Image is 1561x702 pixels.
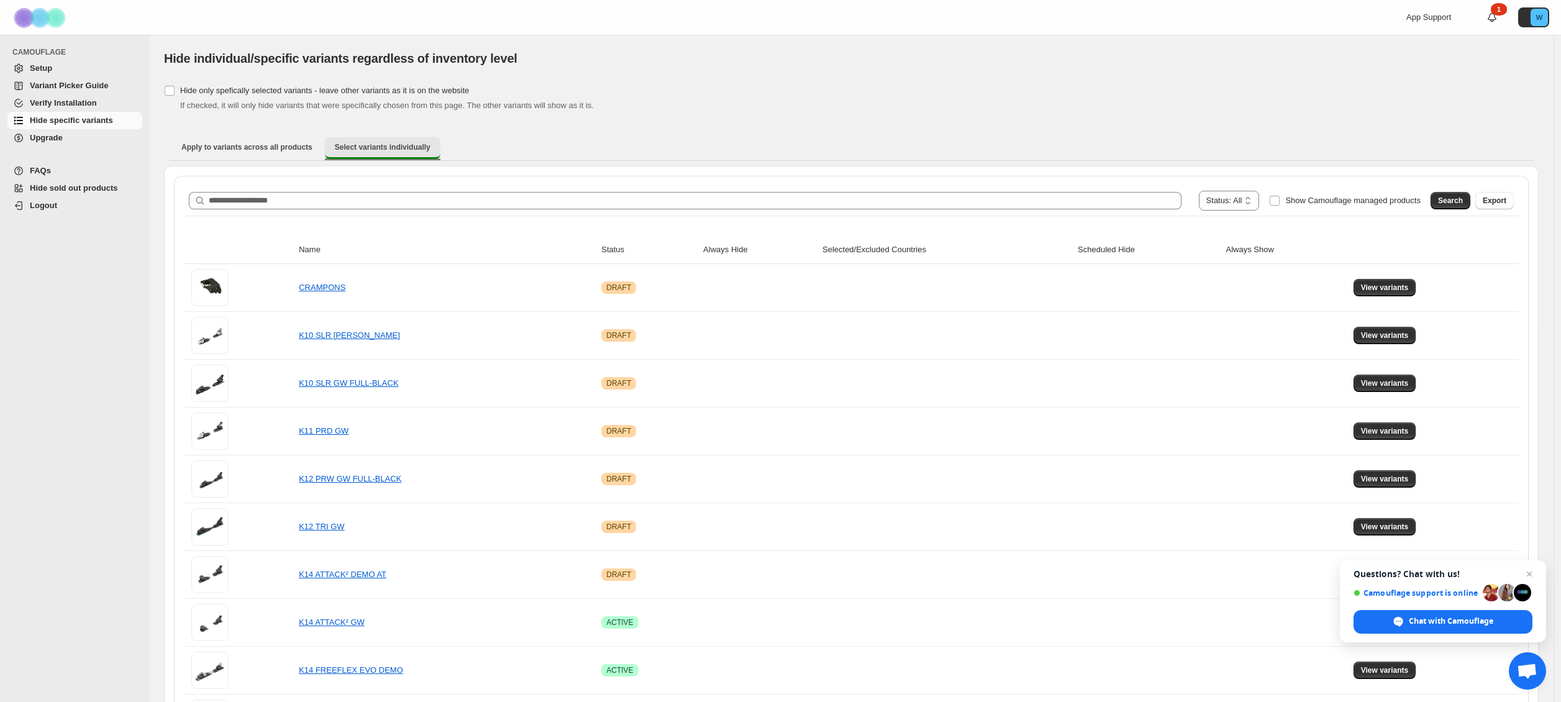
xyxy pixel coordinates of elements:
[335,142,430,152] span: Select variants individually
[1475,192,1514,209] button: Export
[1354,662,1416,679] button: View variants
[1074,236,1222,264] th: Scheduled Hide
[1354,470,1416,488] button: View variants
[7,94,142,112] a: Verify Installation
[1509,652,1546,690] div: Open chat
[30,98,97,107] span: Verify Installation
[1354,569,1532,579] span: Questions? Chat with us!
[299,570,386,579] a: K14 ATTACK² DEMO AT
[7,162,142,180] a: FAQs
[1406,12,1451,22] span: App Support
[7,77,142,94] a: Variant Picker Guide
[30,133,63,142] span: Upgrade
[1361,378,1409,388] span: View variants
[30,81,108,90] span: Variant Picker Guide
[193,604,227,641] img: K14 ATTACK² GW
[606,522,631,532] span: DRAFT
[1409,616,1493,627] span: Chat with Camouflage
[1361,522,1409,532] span: View variants
[1354,279,1416,296] button: View variants
[1518,7,1549,27] button: Avatar with initials W
[1354,610,1532,634] div: Chat with Camouflage
[7,197,142,214] a: Logout
[193,652,227,689] img: K14 FREEFLEX EVO DEMO
[1536,14,1543,21] text: W
[7,180,142,197] a: Hide sold out products
[598,236,699,264] th: Status
[1483,196,1506,206] span: Export
[1361,665,1409,675] span: View variants
[325,137,440,159] button: Select variants individually
[1522,567,1537,581] span: Close chat
[180,101,594,110] span: If checked, it will only hide variants that were specifically chosen from this page. The other va...
[7,112,142,129] a: Hide specific variants
[1531,9,1548,26] span: Avatar with initials W
[1222,236,1350,264] th: Always Show
[181,142,312,152] span: Apply to variants across all products
[12,47,143,57] span: CAMOUFLAGE
[10,1,72,35] img: Camouflage
[1438,196,1463,206] span: Search
[299,474,401,483] a: K12 PRW GW FULL-BLACK
[1361,474,1409,484] span: View variants
[30,201,57,210] span: Logout
[193,413,227,450] img: K11 PRD GW
[1354,422,1416,440] button: View variants
[819,236,1074,264] th: Selected/Excluded Countries
[30,183,118,193] span: Hide sold out products
[606,330,631,340] span: DRAFT
[1354,518,1416,536] button: View variants
[193,508,227,545] img: K12 TRI GW
[299,283,345,292] a: CRAMPONS
[171,137,322,157] button: Apply to variants across all products
[295,236,598,264] th: Name
[1431,192,1470,209] button: Search
[30,63,52,73] span: Setup
[164,52,517,65] span: Hide individual/specific variants regardless of inventory level
[193,317,227,354] img: K10 SLR GW WHITE
[606,283,631,293] span: DRAFT
[606,665,633,675] span: ACTIVE
[299,522,344,531] a: K12 TRI GW
[606,474,631,484] span: DRAFT
[1361,330,1409,340] span: View variants
[30,116,113,125] span: Hide specific variants
[299,665,403,675] a: K14 FREEFLEX EVO DEMO
[1361,426,1409,436] span: View variants
[193,460,227,498] img: K12 PRW GW FULL-BLACK
[699,236,819,264] th: Always Hide
[606,378,631,388] span: DRAFT
[1285,196,1421,205] span: Show Camouflage managed products
[30,166,51,175] span: FAQs
[180,86,469,95] span: Hide only spefically selected variants - leave other variants as it is on the website
[299,330,400,340] a: K10 SLR [PERSON_NAME]
[1361,283,1409,293] span: View variants
[299,426,348,435] a: K11 PRD GW
[299,378,398,388] a: K10 SLR GW FULL-BLACK
[1354,588,1478,598] span: Camouflage support is online
[193,556,227,593] img: K14 ATTACK² DEMO AT
[7,129,142,147] a: Upgrade
[7,60,142,77] a: Setup
[1486,11,1498,24] a: 1
[606,426,631,436] span: DRAFT
[606,570,631,580] span: DRAFT
[193,269,227,306] img: CRAMPONS
[1354,375,1416,392] button: View variants
[606,618,633,627] span: ACTIVE
[1491,3,1507,16] div: 1
[299,618,365,627] a: K14 ATTACK² GW
[1354,327,1416,344] button: View variants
